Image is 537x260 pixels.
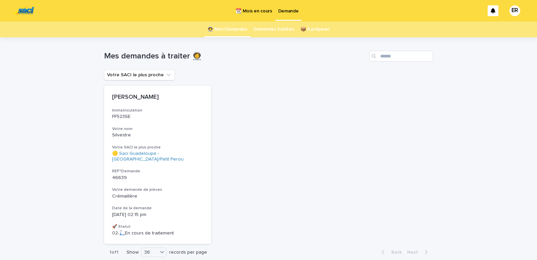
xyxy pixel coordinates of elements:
button: Next [404,249,433,255]
a: [PERSON_NAME]ImmatriculationFF523SEVotre nomSilvestreVotre SACI le plus proche🟡 Saci Guadeloupe -... [104,86,211,244]
h3: REF°Demande [112,169,203,174]
span: Crémaillère [112,194,137,199]
p: Show [127,250,139,255]
span: Next [407,250,422,255]
a: 🟡 Saci Guadeloupe - [GEOGRAPHIC_DATA]/Petit Perou [112,151,203,162]
p: 02-🛴En cours de traitement [112,230,203,236]
span: Back [387,250,402,255]
p: [PERSON_NAME] [112,94,203,101]
p: Silvestre [112,132,203,138]
h3: Votre demande de pièces [112,187,203,192]
h3: Votre nom [112,126,203,132]
h3: Date de la demande [112,206,203,211]
button: Back [376,249,404,255]
p: [DATE] 02:15 pm [112,212,203,218]
div: 36 [142,249,158,256]
h1: Mes demandes à traiter 👩‍🚀 [104,51,367,61]
a: 👩‍🚀 Mes Demandes [207,21,247,37]
div: ER [509,5,520,16]
button: Votre SACI le plus proche [104,70,175,80]
h3: Immatriculation [112,108,203,113]
p: FF523SE [112,114,203,120]
a: Demandes traitées [253,21,294,37]
h3: Votre SACI le plus proche [112,145,203,150]
p: records per page [169,250,207,255]
h3: 🚀 Statut [112,224,203,229]
a: 📦 À préparer [300,21,330,37]
p: 46639 [112,175,203,181]
input: Search [369,51,433,61]
img: UC29JcTLQ3GheANZ19ks [13,4,34,17]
